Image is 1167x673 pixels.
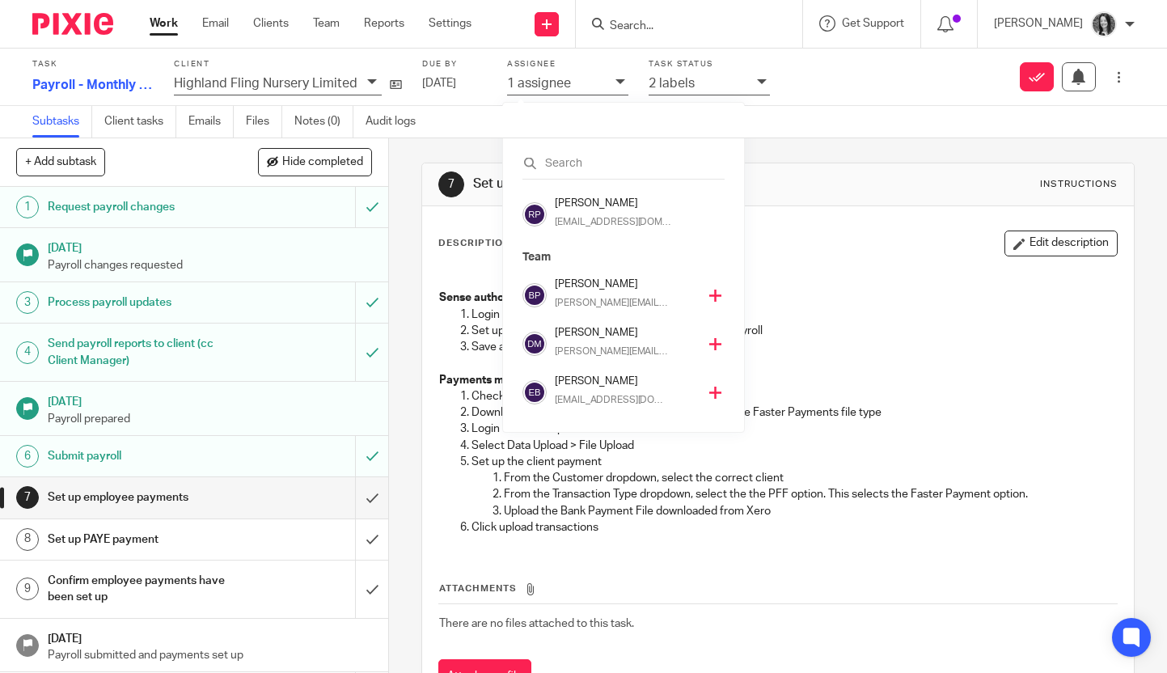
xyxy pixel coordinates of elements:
[48,569,242,610] h1: Confirm employee payments have been set up
[439,584,517,593] span: Attachments
[16,291,39,314] div: 3
[471,438,1117,454] p: Select Data Upload > File Upload
[16,148,105,176] button: + Add subtask
[504,503,1117,519] p: Upload the Bank Payment File downloaded from Xero
[471,421,1117,437] p: Login to CreDec platform
[522,249,725,266] p: Team
[522,202,547,226] img: svg%3E
[429,15,471,32] a: Settings
[16,578,39,600] div: 9
[202,15,229,32] a: Email
[555,393,669,408] p: [EMAIL_ADDRESS][DOMAIN_NAME]
[364,15,404,32] a: Reports
[522,332,547,356] img: svg%3E
[16,528,39,551] div: 8
[366,106,428,138] a: Audit logs
[471,323,1117,339] p: Set up payments to employees based on approved payroll
[504,486,1117,502] p: From the Transaction Type dropdown, select the the PFF option. This selects the Faster Payment op...
[608,19,754,34] input: Search
[253,15,289,32] a: Clients
[16,341,39,364] div: 4
[48,390,372,410] h1: [DATE]
[48,236,372,256] h1: [DATE]
[48,290,242,315] h1: Process payroll updates
[555,277,697,292] h4: [PERSON_NAME]
[48,647,372,663] p: Payroll submitted and payments set up
[649,59,770,70] label: Task status
[294,106,353,138] a: Notes (0)
[258,148,372,176] button: Hide completed
[649,76,695,91] p: 2 labels
[32,13,113,35] img: Pixie
[842,18,904,29] span: Get Support
[555,374,697,389] h4: [PERSON_NAME]
[48,444,242,468] h1: Submit payroll
[1004,231,1118,256] button: Edit description
[48,195,242,219] h1: Request payroll changes
[555,196,704,211] h4: [PERSON_NAME]
[555,215,674,230] p: [EMAIL_ADDRESS][DOMAIN_NAME]
[471,339,1117,355] p: Save and submit for authorisation by client
[471,388,1117,404] p: Check that the date on the payrun is correct.
[48,257,372,273] p: Payroll changes requested
[48,627,372,647] h1: [DATE]
[422,78,456,89] span: [DATE]
[439,292,693,303] strong: Sense authorised to access client bank account
[522,283,547,307] img: svg%3E
[438,237,510,250] p: Description
[246,106,282,138] a: Files
[555,296,669,311] p: [PERSON_NAME][EMAIL_ADDRESS][DOMAIN_NAME]
[555,325,697,341] h4: [PERSON_NAME]
[150,15,178,32] a: Work
[32,106,92,138] a: Subtasks
[471,454,1117,470] p: Set up the client payment
[48,485,242,510] h1: Set up employee payments
[471,307,1117,323] p: Login to client bank
[48,527,242,552] h1: Set up PAYE payment
[313,15,340,32] a: Team
[439,375,684,386] strong: Payments made via CreDec payment platform
[507,59,628,70] label: Assignee
[555,345,669,359] p: [PERSON_NAME][EMAIL_ADDRESS][DOMAIN_NAME]
[16,445,39,468] div: 6
[439,618,634,629] span: There are no files attached to this task.
[16,196,39,218] div: 1
[48,332,242,373] h1: Send payroll reports to client (cc Client Manager)
[504,470,1117,486] p: From the Customer dropdown, select the correct client
[473,176,813,193] h1: Set up employee payments
[32,59,154,70] label: Task
[48,411,372,427] p: Payroll prepared
[522,380,547,404] img: svg%3E
[1040,178,1118,191] div: Instructions
[522,155,725,171] input: Search
[174,59,402,70] label: Client
[104,106,176,138] a: Client tasks
[282,156,363,169] span: Hide completed
[507,76,571,91] p: 1 assignee
[471,519,1117,535] p: Click upload transactions
[188,106,234,138] a: Emails
[994,15,1083,32] p: [PERSON_NAME]
[1091,11,1117,37] img: brodie%203%20small.jpg
[174,76,357,91] p: Highland Fling Nursery Limited
[438,171,464,197] div: 7
[16,486,39,509] div: 7
[471,404,1117,421] p: Download Bank Payment File from Xero. Always use the Faster Payments file type
[422,59,487,70] label: Due by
